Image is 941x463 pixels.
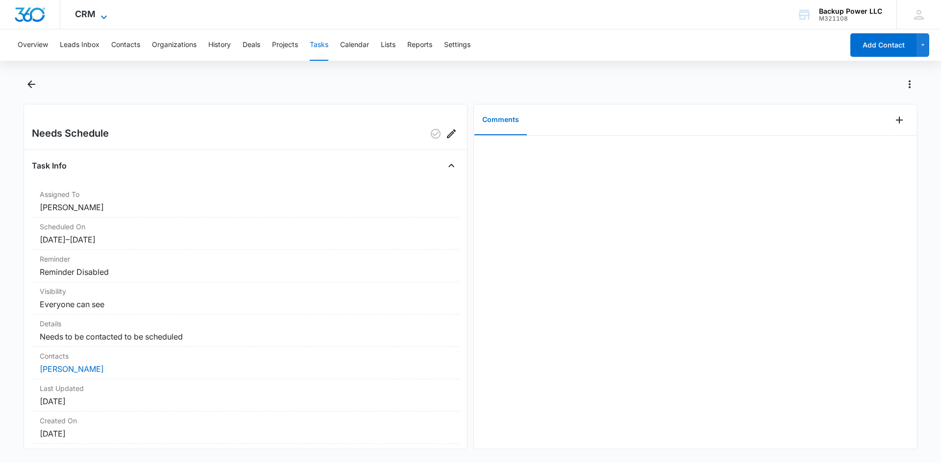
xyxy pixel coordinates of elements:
dt: Last Updated [40,383,451,393]
dt: Details [40,318,451,329]
dd: [PERSON_NAME] [40,201,451,213]
dt: Visibility [40,286,451,296]
div: Created On[DATE] [32,412,459,444]
dt: Reminder [40,254,451,264]
dd: Everyone can see [40,298,451,310]
button: Lists [381,29,396,61]
button: Organizations [152,29,197,61]
h4: Task Info [32,160,67,171]
button: Projects [272,29,298,61]
div: Last Updated[DATE] [32,379,459,412]
div: ReminderReminder Disabled [32,250,459,282]
button: Tasks [310,29,328,61]
button: Reports [407,29,432,61]
button: Add Contact [850,33,916,57]
a: [PERSON_NAME] [40,364,104,374]
button: Leads Inbox [60,29,99,61]
button: Edit [444,126,459,142]
button: History [208,29,231,61]
dd: Reminder Disabled [40,266,451,278]
h2: Needs Schedule [32,126,109,142]
div: Contacts[PERSON_NAME] [32,347,459,379]
div: account id [819,15,882,22]
button: Contacts [111,29,140,61]
span: CRM [75,9,96,19]
button: Add Comment [891,112,907,128]
button: Deals [243,29,260,61]
button: Overview [18,29,48,61]
dt: Assigned To [40,189,451,199]
div: account name [819,7,882,15]
button: Actions [902,76,917,92]
dd: [DATE] [40,428,451,439]
button: Close [444,158,459,173]
button: Calendar [340,29,369,61]
dt: Scheduled On [40,221,451,232]
button: Back [24,76,39,92]
div: DetailsNeeds to be contacted to be scheduled [32,315,459,347]
button: Comments [474,105,527,135]
dd: [DATE] [40,395,451,407]
dt: Contacts [40,351,451,361]
button: Settings [444,29,470,61]
dd: Needs to be contacted to be scheduled [40,331,451,342]
div: VisibilityEveryone can see [32,282,459,315]
div: Scheduled On[DATE]–[DATE] [32,218,459,250]
dt: Created On [40,415,451,426]
dd: [DATE] – [DATE] [40,234,451,245]
dt: Assigned By [40,448,451,458]
div: Assigned To[PERSON_NAME] [32,185,459,218]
